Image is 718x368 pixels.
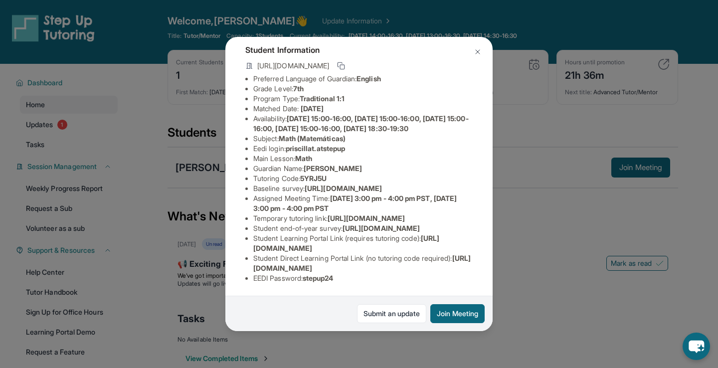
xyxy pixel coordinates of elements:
[357,74,381,83] span: English
[357,304,426,323] a: Submit an update
[253,154,473,164] li: Main Lesson :
[253,213,473,223] li: Temporary tutoring link :
[245,44,473,56] h4: Student Information
[335,60,347,72] button: Copy link
[683,333,710,360] button: chat-button
[295,154,312,163] span: Math
[300,94,345,103] span: Traditional 1:1
[253,233,473,253] li: Student Learning Portal Link (requires tutoring code) :
[286,144,345,153] span: priscillat.atstepup
[305,184,382,192] span: [URL][DOMAIN_NAME]
[257,61,329,71] span: [URL][DOMAIN_NAME]
[253,144,473,154] li: Eedi login :
[279,134,346,143] span: Math (Matemáticas)
[253,114,473,134] li: Availability:
[253,223,473,233] li: Student end-of-year survey :
[343,224,420,232] span: [URL][DOMAIN_NAME]
[253,94,473,104] li: Program Type:
[253,104,473,114] li: Matched Date:
[253,74,473,84] li: Preferred Language of Guardian:
[253,164,473,174] li: Guardian Name :
[253,174,473,184] li: Tutoring Code :
[253,273,473,283] li: EEDI Password :
[300,174,327,183] span: 5YRJ5U
[304,164,362,173] span: [PERSON_NAME]
[474,48,482,56] img: Close Icon
[293,84,304,93] span: 7th
[430,304,485,323] button: Join Meeting
[253,184,473,193] li: Baseline survey :
[303,274,334,282] span: stepup24
[253,194,457,212] span: [DATE] 3:00 pm - 4:00 pm PST, [DATE] 3:00 pm - 4:00 pm PST
[253,134,473,144] li: Subject :
[253,253,473,273] li: Student Direct Learning Portal Link (no tutoring code required) :
[328,214,405,222] span: [URL][DOMAIN_NAME]
[253,193,473,213] li: Assigned Meeting Time :
[301,104,324,113] span: [DATE]
[253,114,469,133] span: [DATE] 15:00-16:00, [DATE] 15:00-16:00, [DATE] 15:00-16:00, [DATE] 15:00-16:00, [DATE] 18:30-19:30
[253,84,473,94] li: Grade Level:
